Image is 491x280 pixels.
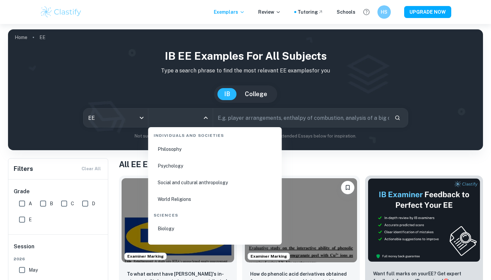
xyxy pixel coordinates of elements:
[368,178,480,262] img: Thumbnail
[298,8,323,16] a: Tutoring
[201,113,210,122] button: Close
[14,164,33,174] h6: Filters
[29,216,32,223] span: E
[151,142,279,157] li: Philosophy
[151,192,279,207] li: World Religions
[14,256,103,262] span: 2026
[341,181,354,194] button: Bookmark
[151,175,279,190] li: Social and cultural anthropology
[377,5,391,19] button: HS
[50,200,53,207] span: B
[392,112,403,123] button: Search
[380,8,388,16] h6: HS
[29,266,38,274] span: May
[125,253,166,259] span: Examiner Marking
[122,178,234,262] img: Business and Management EE example thumbnail: To what extent have IKEA's in-store reta
[151,207,279,221] div: Sciences
[361,6,372,18] button: Help and Feedback
[213,108,389,127] input: E.g. player arrangements, enthalpy of combustion, analysis of a big city...
[238,88,274,100] button: College
[119,158,483,170] h1: All EE Examples
[8,29,483,150] img: profile cover
[337,8,355,16] a: Schools
[151,127,279,141] div: Individuals and Societies
[71,200,74,207] span: C
[214,8,245,16] p: Exemplars
[40,5,82,19] img: Clastify logo
[13,48,478,64] h1: IB EE examples for all subjects
[92,200,95,207] span: D
[84,108,148,127] div: EE
[217,88,237,100] button: IB
[15,33,27,42] a: Home
[404,6,451,18] button: UPGRADE NOW
[258,8,281,16] p: Review
[151,221,279,236] li: Biology
[248,253,290,259] span: Examiner Marking
[14,243,103,256] h6: Session
[245,178,357,262] img: Chemistry EE example thumbnail: How do phenolic acid derivatives obtaine
[13,67,478,75] p: Type a search phrase to find the most relevant EE examples for you
[151,158,279,174] li: Psychology
[29,200,32,207] span: A
[151,238,279,253] li: Chemistry
[39,34,45,41] p: EE
[13,133,478,139] p: Not sure what to search for? You can always look through our example Extended Essays below for in...
[14,188,103,196] h6: Grade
